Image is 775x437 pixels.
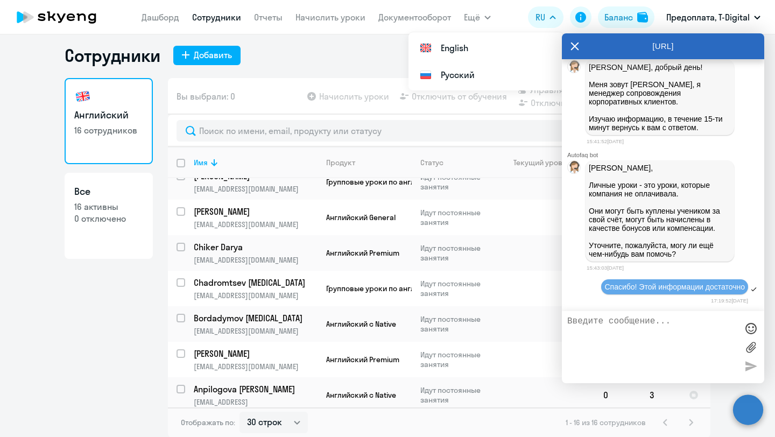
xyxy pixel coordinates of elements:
input: Поиск по имени, email, продукту или статусу [177,120,702,142]
div: Баланс [604,11,633,24]
span: Ещё [464,11,480,24]
p: [PERSON_NAME], Личные уроки - это уроки, которые компания не оплачивала. Они могут быть куплены у... [589,164,731,258]
p: Anpilogova [PERSON_NAME] [194,383,315,395]
img: bot avatar [568,161,581,177]
h3: Все [74,185,143,199]
a: [PERSON_NAME] [194,206,317,217]
a: [PERSON_NAME] [194,348,317,360]
div: Текущий уровень [513,158,575,167]
time: 15:41:52[DATE] [587,138,624,144]
span: Английский Premium [326,355,399,364]
a: Anpilogova [PERSON_NAME] [194,383,317,395]
p: [EMAIL_ADDRESS][DOMAIN_NAME] [194,326,317,336]
button: Балансbalance [598,6,654,28]
div: Имя [194,158,317,167]
a: Отчеты [254,12,283,23]
span: Английский General [326,213,396,222]
p: [EMAIL_ADDRESS][DOMAIN_NAME] [194,291,317,300]
div: Autofaq bot [567,152,764,158]
a: Chadromtsev [MEDICAL_DATA] [194,277,317,288]
p: [EMAIL_ADDRESS] [194,397,317,407]
a: Документооборот [378,12,451,23]
div: Текущий уровень [503,158,594,167]
p: 16 активны [74,201,143,213]
a: Дашборд [142,12,179,23]
a: Начислить уроки [295,12,365,23]
p: Идут постоянные занятия [420,279,494,298]
img: balance [637,12,648,23]
img: bot avatar [568,60,581,76]
p: [PERSON_NAME] [194,348,315,360]
span: Английский с Native [326,319,396,329]
a: Сотрудники [192,12,241,23]
button: Ещё [464,6,491,28]
button: Добавить [173,46,241,65]
a: Все16 активны0 отключено [65,173,153,259]
p: [PERSON_NAME], добрый день! Меня зовут [PERSON_NAME], я менеджер сопровождения корпоративных клие... [589,63,731,132]
p: Chadromtsev [MEDICAL_DATA] [194,277,315,288]
span: Английский Premium [326,248,399,258]
time: 17:19:52[DATE] [711,298,748,304]
div: Продукт [326,158,355,167]
p: Идут постоянные занятия [420,385,494,405]
p: [EMAIL_ADDRESS][DOMAIN_NAME] [194,184,317,194]
span: RU [536,11,545,24]
p: Идут постоянные занятия [420,208,494,227]
span: Отображать по: [181,418,235,427]
td: 0 [595,377,641,413]
span: Вы выбрали: 0 [177,90,235,103]
span: 1 - 16 из 16 сотрудников [566,418,646,427]
label: Лимит 10 файлов [743,339,759,355]
div: Имя [194,158,208,167]
td: 3 [641,377,680,413]
div: Статус [420,158,443,167]
a: Chiker Darya [194,241,317,253]
div: Добавить [194,48,232,61]
p: [EMAIL_ADDRESS][DOMAIN_NAME] [194,220,317,229]
span: Спасибо! Этой информации достаточно [604,283,745,291]
p: Предоплата, T-Digital [666,11,750,24]
a: Английский16 сотрудников [65,78,153,164]
button: Предоплата, T-Digital [661,4,766,30]
p: 16 сотрудников [74,124,143,136]
p: [EMAIL_ADDRESS][DOMAIN_NAME] [194,255,317,265]
a: Bordadymov [MEDICAL_DATA] [194,312,317,324]
img: Русский [419,68,432,81]
p: Bordadymov [MEDICAL_DATA] [194,312,315,324]
time: 15:43:03[DATE] [587,265,624,271]
p: [EMAIL_ADDRESS][DOMAIN_NAME] [194,362,317,371]
span: Групповые уроки по английскому языку для взрослых [326,177,520,187]
p: 0 отключено [74,213,143,224]
p: Идут постоянные занятия [420,172,494,192]
p: Идут постоянные занятия [420,243,494,263]
button: RU [528,6,563,28]
img: english [74,88,91,105]
h3: Английский [74,108,143,122]
p: Идут постоянные занятия [420,350,494,369]
span: Английский с Native [326,390,396,400]
img: English [419,41,432,54]
p: [PERSON_NAME] [194,206,315,217]
h1: Сотрудники [65,45,160,66]
span: Групповые уроки по английскому языку для взрослых [326,284,520,293]
ul: Ещё [408,32,563,90]
p: Chiker Darya [194,241,315,253]
p: Идут постоянные занятия [420,314,494,334]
